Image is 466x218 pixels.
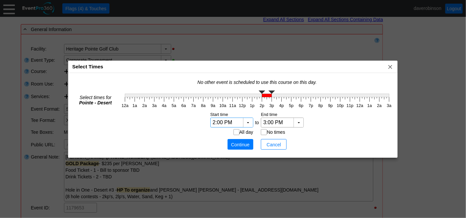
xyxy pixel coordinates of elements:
text: 9a [211,103,215,108]
text: 2a [142,103,147,108]
text: 6a [181,103,186,108]
span: Continue [229,141,252,148]
span: Cancel [263,141,285,148]
text: 11a [229,103,236,108]
b: Pointe - Desert [79,100,112,105]
span: Continue [231,141,250,148]
text: 7a [191,103,196,108]
text: 2a [377,103,382,108]
text: 3a [152,103,157,108]
text: 1a [367,103,372,108]
text: 1a [133,103,137,108]
td: End time [261,112,305,117]
label: All day [239,129,253,135]
text: 3p [269,103,274,108]
td: Start time [209,112,254,117]
text: 12p [239,103,246,108]
td: to [254,117,261,129]
td: No other event is scheduled to use this course on this day. [120,76,394,88]
text: 4p [279,103,284,108]
text: 10p [337,103,344,108]
text: 5p [289,103,294,108]
text: 4a [162,103,167,108]
text: 3a [387,103,391,108]
text: 6p [299,103,303,108]
td: Select times for [72,89,119,111]
text: 12a [356,103,363,108]
text: 1p [250,103,255,108]
span: Select Times [72,64,103,69]
label: No times [267,129,285,135]
text: 10a [219,103,226,108]
text: 5a [171,103,176,108]
text: 2p [260,103,264,108]
text: 12a [121,103,128,108]
text: 11p [347,103,354,108]
text: 8a [201,103,205,108]
text: 9p [328,103,333,108]
text: 8p [318,103,323,108]
span: Cancel [264,141,284,148]
text: 7p [309,103,313,108]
